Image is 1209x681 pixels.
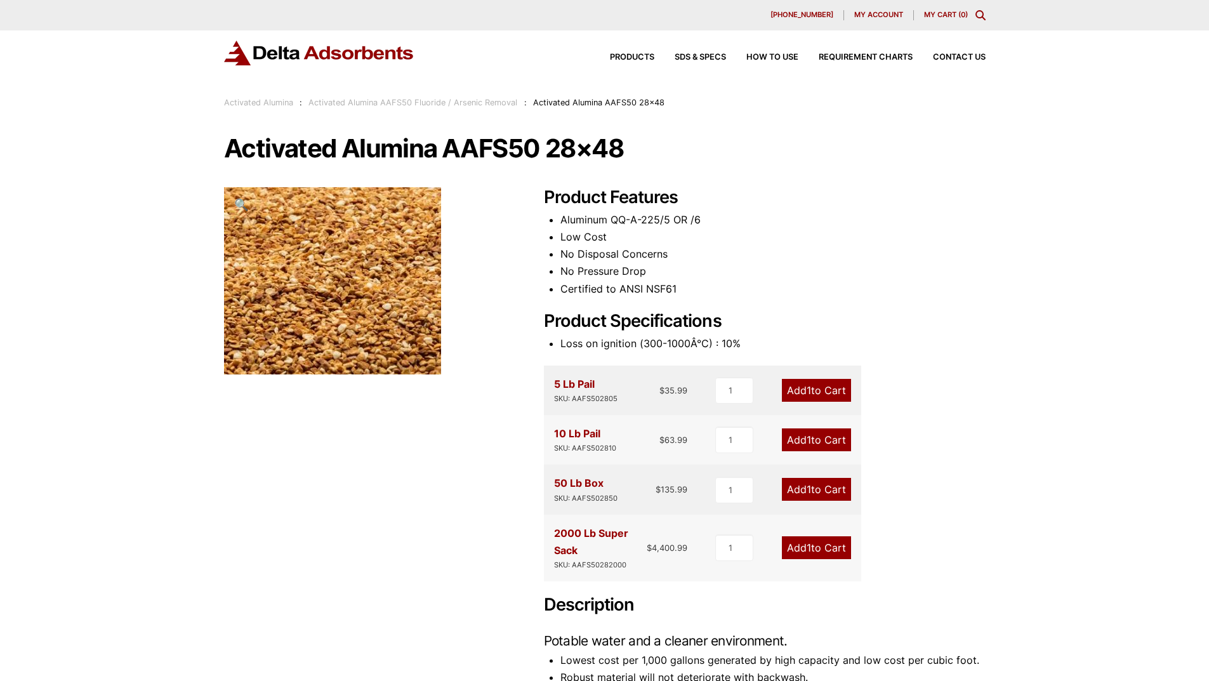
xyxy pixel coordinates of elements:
[659,385,664,395] span: $
[544,187,986,208] h2: Product Features
[656,484,687,494] bdi: 135.99
[854,11,903,18] span: My account
[560,228,986,246] li: Low Cost
[560,246,986,263] li: No Disposal Concerns
[224,41,414,65] img: Delta Adsorbents
[554,525,647,571] div: 2000 Lb Super Sack
[554,493,618,505] div: SKU: AAFS502850
[961,10,965,19] span: 0
[524,98,527,107] span: :
[807,433,811,446] span: 1
[675,53,726,62] span: SDS & SPECS
[782,379,851,402] a: Add1to Cart
[782,478,851,501] a: Add1to Cart
[224,187,259,222] a: View full-screen image gallery
[234,197,249,211] span: 🔍
[224,187,441,374] img: Activated Alumina AAFS50 28x48
[544,595,986,616] h2: Description
[726,53,798,62] a: How to Use
[913,53,986,62] a: Contact Us
[975,10,986,20] div: Toggle Modal Content
[544,632,986,649] h3: Potable water and a cleaner environment.
[807,541,811,554] span: 1
[610,53,654,62] span: Products
[554,425,616,454] div: 10 Lb Pail
[647,543,652,553] span: $
[560,652,986,669] li: Lowest cost per 1,000 gallons generated by high capacity and low cost per cubic foot.
[770,11,833,18] span: [PHONE_NUMBER]
[782,536,851,559] a: Add1to Cart
[554,559,647,571] div: SKU: AAFS50282000
[924,10,968,19] a: My Cart (0)
[554,376,618,405] div: 5 Lb Pail
[560,211,986,228] li: Aluminum QQ-A-225/5 OR /6
[544,311,986,332] h2: Product Specifications
[933,53,986,62] span: Contact Us
[308,98,517,107] a: Activated Alumina AAFS50 Fluoride / Arsenic Removal
[533,98,664,107] span: Activated Alumina AAFS50 28×48
[807,483,811,496] span: 1
[560,281,986,298] li: Certified to ANSI NSF61
[300,98,302,107] span: :
[659,435,687,445] bdi: 63.99
[659,385,687,395] bdi: 35.99
[656,484,661,494] span: $
[224,135,986,162] h1: Activated Alumina AAFS50 28×48
[798,53,913,62] a: Requirement Charts
[560,263,986,280] li: No Pressure Drop
[760,10,844,20] a: [PHONE_NUMBER]
[554,442,616,454] div: SKU: AAFS502810
[844,10,914,20] a: My account
[654,53,726,62] a: SDS & SPECS
[819,53,913,62] span: Requirement Charts
[647,543,687,553] bdi: 4,400.99
[560,335,986,352] li: Loss on ignition (300-1000Â°C) : 10%
[782,428,851,451] a: Add1to Cart
[807,384,811,397] span: 1
[659,435,664,445] span: $
[554,475,618,504] div: 50 Lb Box
[746,53,798,62] span: How to Use
[590,53,654,62] a: Products
[224,98,293,107] a: Activated Alumina
[554,393,618,405] div: SKU: AAFS502805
